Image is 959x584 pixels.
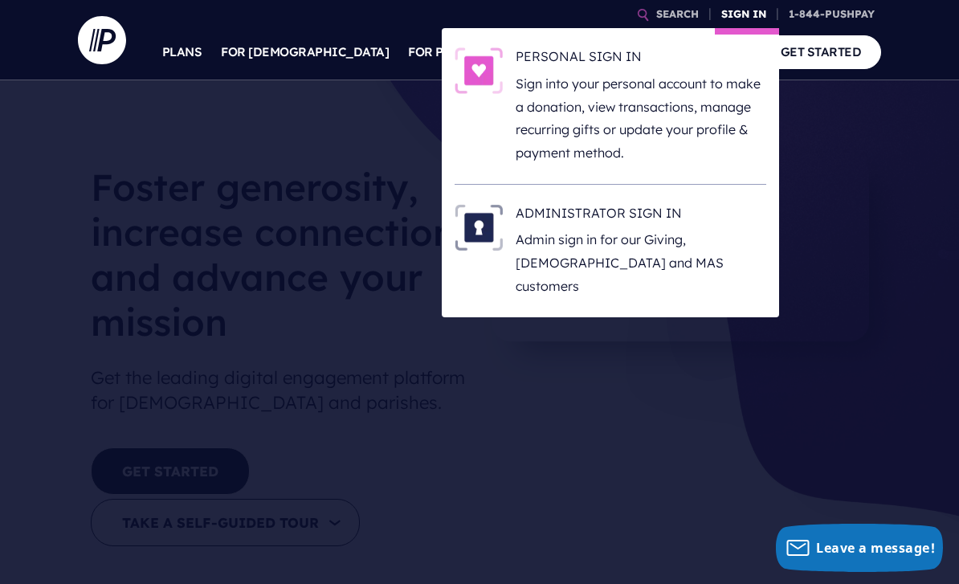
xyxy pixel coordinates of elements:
a: EXPLORE [607,24,663,80]
h6: PERSONAL SIGN IN [516,47,766,71]
h6: ADMINISTRATOR SIGN IN [516,204,766,228]
img: PERSONAL SIGN IN - Illustration [455,47,503,94]
p: Admin sign in for our Giving, [DEMOGRAPHIC_DATA] and MAS customers [516,228,766,297]
a: ADMINISTRATOR SIGN IN - Illustration ADMINISTRATOR SIGN IN Admin sign in for our Giving, [DEMOGRA... [455,204,766,298]
span: Leave a message! [816,539,935,557]
a: FOR [DEMOGRAPHIC_DATA] [221,24,389,80]
button: Leave a message! [776,524,943,572]
a: PLANS [162,24,202,80]
a: PERSONAL SIGN IN - Illustration PERSONAL SIGN IN Sign into your personal account to make a donati... [455,47,766,165]
img: ADMINISTRATOR SIGN IN - Illustration [455,204,503,251]
p: Sign into your personal account to make a donation, view transactions, manage recurring gifts or ... [516,72,766,165]
a: SOLUTIONS [516,24,588,80]
a: COMPANY [682,24,741,80]
a: FOR PARISHES [408,24,497,80]
a: GET STARTED [761,35,882,68]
